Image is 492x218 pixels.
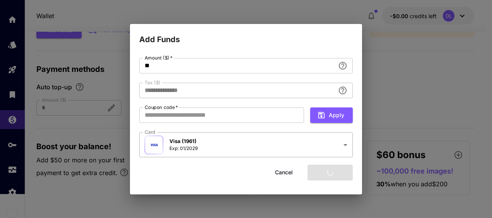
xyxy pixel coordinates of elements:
p: Exp: 01/2029 [169,145,198,152]
button: Apply [310,107,353,123]
label: Tax ($) [145,79,161,86]
label: Coupon code [145,104,178,111]
label: Card [145,129,155,135]
label: Amount ($) [145,54,173,61]
p: Visa (1961) [169,138,198,145]
button: Cancel [266,165,301,181]
h2: Add Funds [130,24,362,46]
